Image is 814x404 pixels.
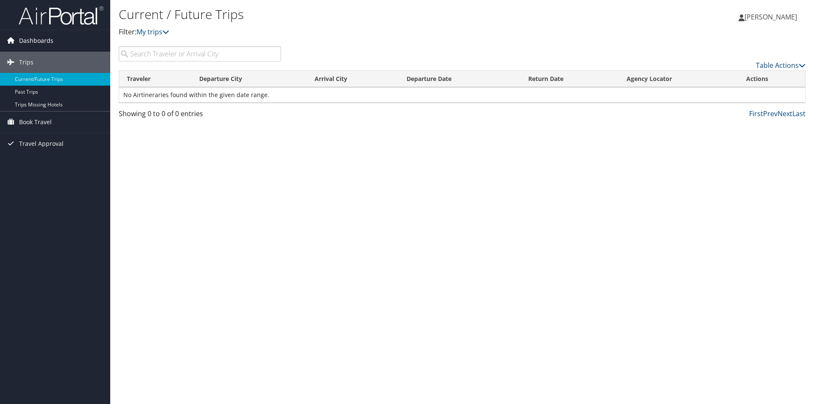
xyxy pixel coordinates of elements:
input: Search Traveler or Arrival City [119,46,281,61]
a: [PERSON_NAME] [739,4,806,30]
span: Trips [19,52,33,73]
p: Filter: [119,27,577,38]
th: Return Date: activate to sort column ascending [521,71,619,87]
a: Table Actions [756,61,806,70]
span: Book Travel [19,111,52,133]
a: First [749,109,763,118]
th: Traveler: activate to sort column ascending [119,71,192,87]
div: Showing 0 to 0 of 0 entries [119,109,281,123]
th: Agency Locator: activate to sort column ascending [619,71,739,87]
span: [PERSON_NAME] [744,12,797,22]
th: Actions [739,71,805,87]
a: My trips [137,27,169,36]
h1: Current / Future Trips [119,6,577,23]
span: Travel Approval [19,133,64,154]
th: Departure Date: activate to sort column descending [399,71,521,87]
a: Next [778,109,792,118]
th: Departure City: activate to sort column ascending [192,71,307,87]
td: No Airtineraries found within the given date range. [119,87,805,103]
th: Arrival City: activate to sort column ascending [307,71,399,87]
img: airportal-logo.png [19,6,103,25]
span: Dashboards [19,30,53,51]
a: Last [792,109,806,118]
a: Prev [763,109,778,118]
